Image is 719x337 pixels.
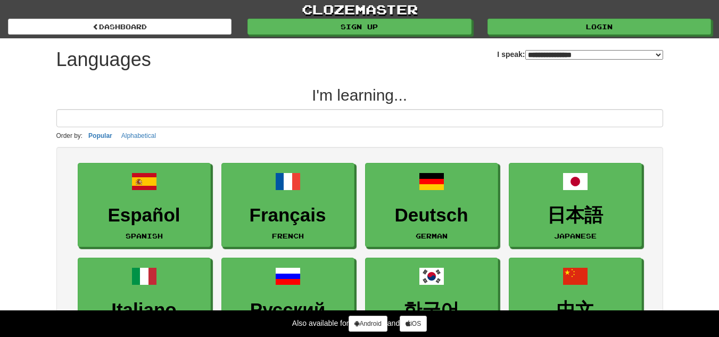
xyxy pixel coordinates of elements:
h3: 한국어 [371,300,492,320]
h3: 日本語 [515,205,636,226]
small: French [272,232,304,240]
select: I speak: [525,50,663,60]
label: I speak: [497,49,663,60]
a: 日本語Japanese [509,163,642,248]
h2: I'm learning... [56,86,663,104]
a: iOS [400,316,427,332]
h3: Español [84,205,205,226]
small: German [416,232,448,240]
h3: Русский [227,300,349,320]
small: Spanish [126,232,163,240]
h3: 中文 [515,300,636,320]
a: Login [487,19,711,35]
button: Alphabetical [118,130,159,142]
h1: Languages [56,49,151,70]
a: DeutschGerman [365,163,498,248]
a: FrançaisFrench [221,163,354,248]
a: dashboard [8,19,232,35]
small: Order by: [56,132,83,139]
a: EspañolSpanish [78,163,211,248]
h3: Français [227,205,349,226]
h3: Deutsch [371,205,492,226]
small: Japanese [554,232,597,240]
h3: Italiano [84,300,205,320]
a: Android [349,316,387,332]
button: Popular [85,130,115,142]
a: Sign up [247,19,471,35]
